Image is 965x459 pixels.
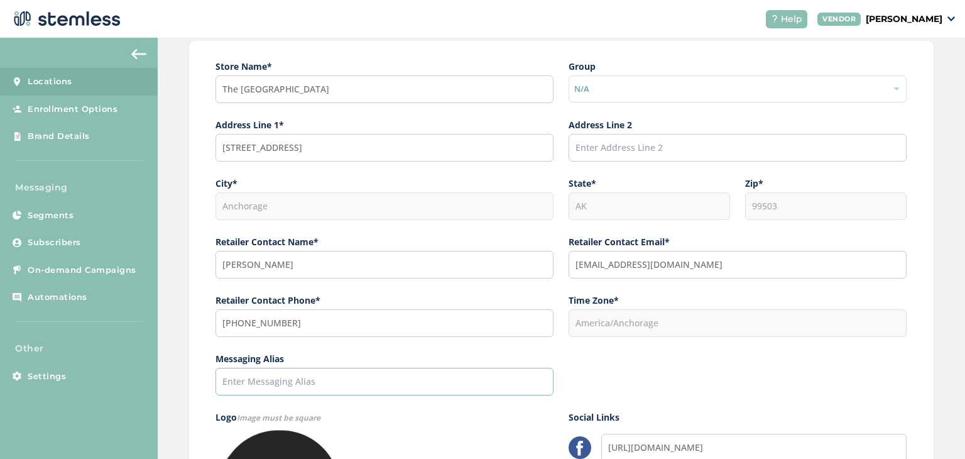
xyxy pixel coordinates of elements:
[215,60,553,73] label: Store Name
[569,251,907,279] input: Enter Contact Email
[215,75,553,103] input: Enter Store Name
[215,134,553,162] input: Start typing
[237,412,320,423] span: Image must be square
[215,368,553,395] input: Enter Messaging Alias
[28,103,117,116] span: Enrollment Options
[569,294,907,307] label: Time Zone
[10,6,121,31] img: logo-dark-0685b13c.svg
[569,235,907,248] label: Retailer Contact Email
[215,309,553,337] input: (XXX) XXX-XXXX
[28,264,136,277] span: On-demand Campaigns
[781,13,802,26] span: Help
[569,118,907,131] label: Address Line 2
[215,352,553,365] label: Messaging Alias
[947,16,955,21] img: icon_down-arrow-small-66adaf34.svg
[215,411,553,424] label: Logo
[215,177,553,190] label: City
[569,177,730,190] label: State
[215,118,553,131] label: Address Line 1*
[215,251,553,279] input: Enter Contact Name
[28,209,74,222] span: Segments
[817,13,861,26] div: VENDOR
[215,294,553,307] label: Retailer Contact Phone*
[771,15,778,23] img: icon-help-white-03924b79.svg
[569,411,907,424] label: Social Links
[745,177,907,190] label: Zip
[866,13,942,26] p: [PERSON_NAME]
[902,399,965,459] iframe: Chat Widget
[131,49,146,59] img: icon-arrow-back-accent-c549486e.svg
[28,370,66,383] span: Settings
[28,291,87,304] span: Automations
[28,236,81,249] span: Subscribers
[569,134,907,162] input: Enter Address Line 2
[569,436,591,459] img: LzgAAAAASUVORK5CYII=
[569,60,907,73] label: Group
[28,75,72,88] span: Locations
[28,130,90,143] span: Brand Details
[215,235,553,248] label: Retailer Contact Name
